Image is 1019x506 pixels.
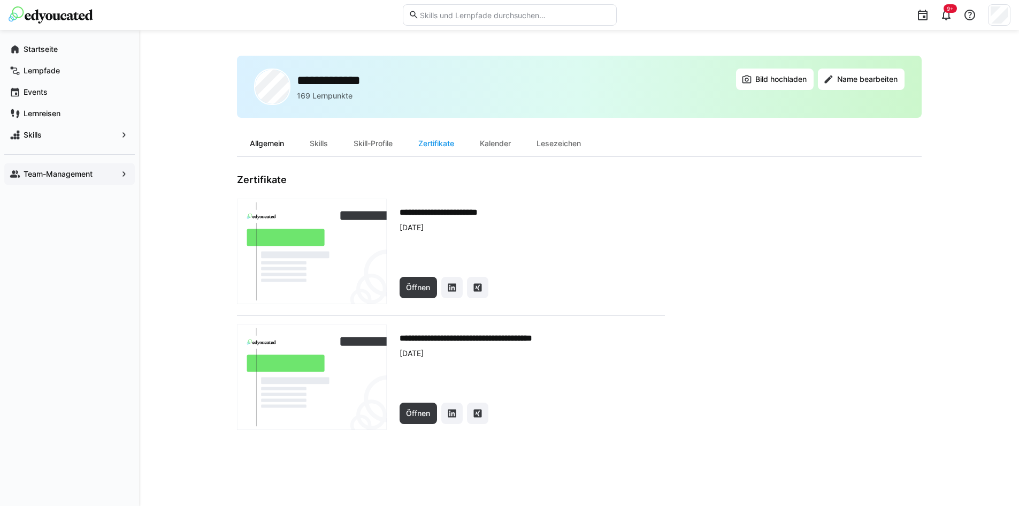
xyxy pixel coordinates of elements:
[237,174,665,186] h3: Zertifikate
[754,74,808,85] span: Bild hochladen
[524,131,594,156] div: Lesezeichen
[404,408,432,419] span: Öffnen
[441,403,463,424] button: Share on LinkedIn
[404,282,432,293] span: Öffnen
[400,403,438,424] button: Öffnen
[405,131,467,156] div: Zertifikate
[736,69,814,90] button: Bild hochladen
[441,277,463,298] button: Share on LinkedIn
[400,277,438,298] button: Öffnen
[341,131,405,156] div: Skill-Profile
[297,90,353,101] p: 169 Lernpunkte
[297,131,341,156] div: Skills
[818,69,905,90] button: Name bearbeiten
[400,348,665,359] div: [DATE]
[400,222,665,233] div: [DATE]
[419,10,610,20] input: Skills und Lernpfade durchsuchen…
[467,131,524,156] div: Kalender
[947,5,954,12] span: 9+
[237,131,297,156] div: Allgemein
[836,74,899,85] span: Name bearbeiten
[467,277,488,298] button: Share on Xing
[467,403,488,424] button: Share on Xing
